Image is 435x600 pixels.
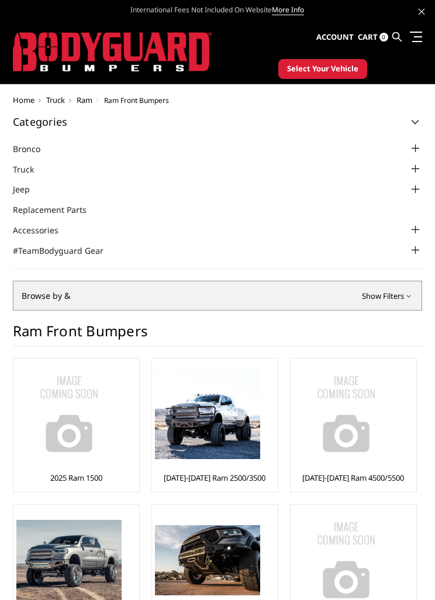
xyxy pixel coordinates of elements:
img: BODYGUARD BUMPERS [13,32,212,71]
h1: Ram Front Bumpers [13,322,422,346]
span: Account [316,32,354,42]
img: No Image [294,361,399,467]
a: More Info [272,5,304,15]
a: Jeep [13,183,44,195]
a: [DATE]-[DATE] Ram 2500/3500 [164,473,265,483]
span: Show Filters [362,291,413,302]
a: Accessories [13,224,73,236]
a: Browse by & Show Filters [13,281,422,311]
span: 0 [379,33,388,42]
a: No Image [294,361,413,467]
a: Replacement Parts [13,204,101,216]
span: Cart [358,32,378,42]
a: No Image [16,361,136,467]
a: Truck [46,95,65,105]
a: #TeamBodyguard Gear [13,244,118,257]
h5: Categories [13,116,422,127]
span: Select Your Vehicle [287,63,358,75]
a: Cart 0 [358,22,388,53]
a: [DATE]-[DATE] Ram 4500/5500 [302,473,404,483]
span: Browse by & [22,289,250,302]
a: Bronco [13,143,55,155]
span: Ram Front Bumpers [104,95,169,105]
a: Home [13,95,34,105]
a: 2025 Ram 1500 [50,473,102,483]
img: No Image [16,361,122,467]
button: Select Your Vehicle [278,59,367,79]
a: Truck [13,163,49,175]
a: Ram [77,95,92,105]
a: Account [316,22,354,53]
